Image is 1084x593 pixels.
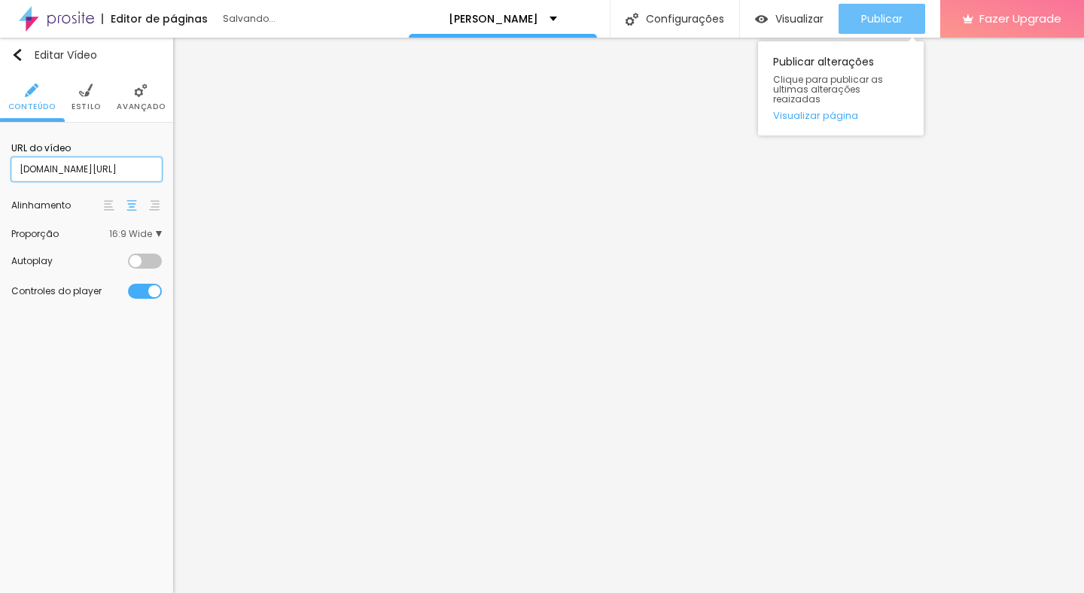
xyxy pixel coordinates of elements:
[758,41,924,135] div: Publicar alterações
[8,103,56,111] span: Conteúdo
[11,49,97,61] div: Editar Vídeo
[755,13,768,26] img: view-1.svg
[223,14,396,23] div: Salvando...
[79,84,93,97] img: Icone
[11,49,23,61] img: Icone
[773,75,909,105] span: Clique para publicar as ultimas alterações reaizadas
[173,38,1084,593] iframe: Editor
[11,287,128,296] div: Controles do player
[11,157,162,181] input: Youtube, Vimeo ou Dailymotion
[109,230,162,239] span: 16:9 Wide
[25,84,38,97] img: Icone
[449,14,538,24] p: [PERSON_NAME]
[11,201,102,210] div: Alinhamento
[149,200,160,211] img: paragraph-right-align.svg
[11,141,162,155] div: URL do vídeo
[11,257,128,266] div: Autoplay
[740,4,839,34] button: Visualizar
[104,200,114,211] img: paragraph-left-align.svg
[861,13,903,25] span: Publicar
[773,111,909,120] a: Visualizar página
[126,200,137,211] img: paragraph-center-align.svg
[72,103,101,111] span: Estilo
[775,13,824,25] span: Visualizar
[102,14,208,24] div: Editor de páginas
[839,4,925,34] button: Publicar
[134,84,148,97] img: Icone
[11,230,109,239] div: Proporção
[979,12,1061,25] span: Fazer Upgrade
[117,103,165,111] span: Avançado
[626,13,638,26] img: Icone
